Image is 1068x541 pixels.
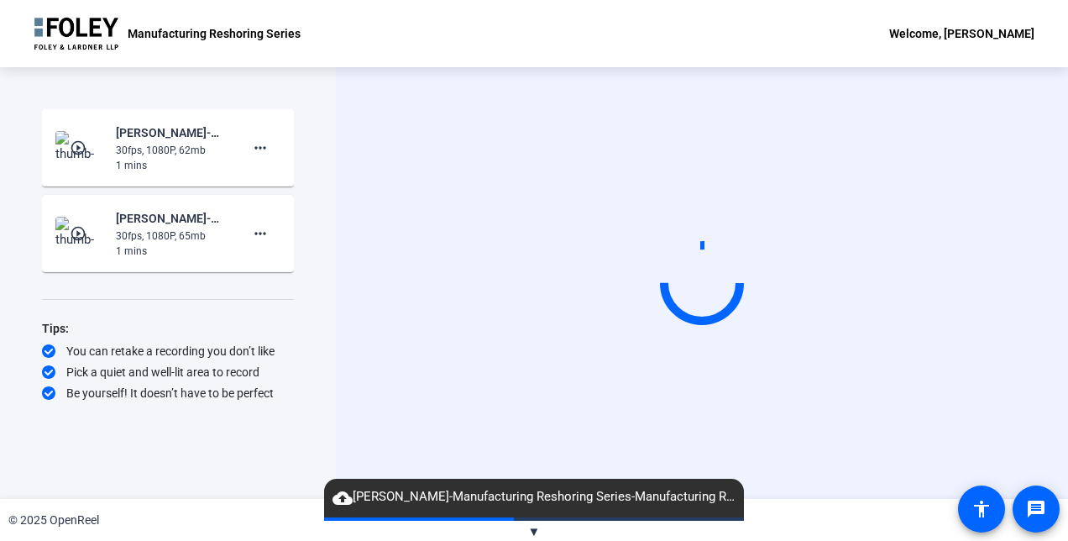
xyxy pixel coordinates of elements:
[116,143,228,158] div: 30fps, 1080P, 62mb
[528,524,541,539] span: ▼
[116,228,228,244] div: 30fps, 1080P, 65mb
[55,131,105,165] img: thumb-nail
[889,24,1034,44] div: Welcome, [PERSON_NAME]
[250,138,270,158] mat-icon: more_horiz
[116,208,228,228] div: [PERSON_NAME]-Manufacturing Reshoring Series-Manufacturing Reshoring Series-1755875595687-webcam
[34,17,119,50] img: OpenReel logo
[1026,499,1046,519] mat-icon: message
[332,488,353,508] mat-icon: cloud_upload
[42,385,294,402] div: Be yourself! It doesn’t have to be perfect
[55,217,105,250] img: thumb-nail
[42,318,294,339] div: Tips:
[42,343,294,360] div: You can retake a recording you don’t like
[70,139,90,156] mat-icon: play_circle_outline
[70,225,90,242] mat-icon: play_circle_outline
[116,158,228,173] div: 1 mins
[116,244,228,259] div: 1 mins
[324,487,744,507] span: [PERSON_NAME]-Manufacturing Reshoring Series-Manufacturing Reshoring Series-1755877564765-webcam
[8,512,99,529] div: © 2025 OpenReel
[42,364,294,381] div: Pick a quiet and well-lit area to record
[250,223,270,244] mat-icon: more_horiz
[116,123,228,143] div: [PERSON_NAME]-Manufacturing Reshoring Series-Manufacturing Reshoring Series-1755877437537-webcam
[971,499,992,519] mat-icon: accessibility
[128,24,301,44] p: Manufacturing Reshoring Series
